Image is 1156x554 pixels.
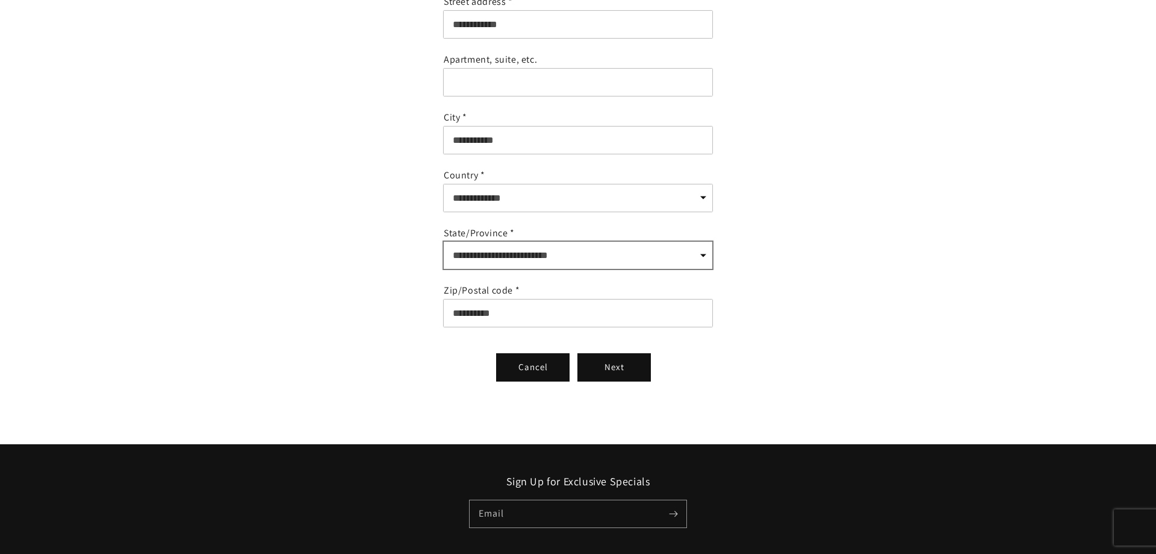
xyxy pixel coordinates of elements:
label: Apartment, suite, etc. [444,54,537,66]
h2: Sign Up for Exclusive Specials [126,474,1030,488]
label: City [444,112,467,124]
button: Next [578,354,650,381]
label: Country [444,169,485,182]
button: Subscribe [660,500,686,527]
button: Cancel [497,354,569,381]
span: Next [604,361,624,373]
span: Cancel [518,361,548,373]
label: Zip/Postal code [444,285,520,297]
label: State/Province [444,227,515,240]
